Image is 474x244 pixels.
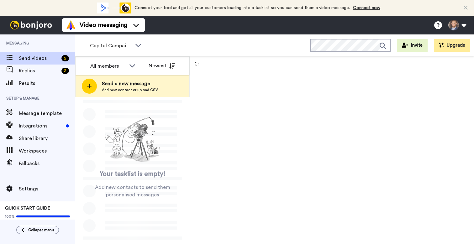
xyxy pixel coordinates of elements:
button: Newest [144,60,180,72]
div: 2 [61,68,69,74]
span: Workspaces [19,147,75,155]
span: Share library [19,135,75,142]
span: Send a new message [102,80,158,87]
img: bj-logo-header-white.svg [8,21,55,29]
span: QUICK START GUIDE [5,206,50,210]
span: Settings [19,185,75,193]
span: Add new contacts to send them personalised messages [85,184,180,199]
span: Connect your tool and get all your customers loading into a tasklist so you can send them a video... [134,6,350,10]
div: 2 [61,55,69,61]
span: Message template [19,110,75,117]
span: Your tasklist is empty! [100,169,166,179]
span: Fallbacks [19,160,75,167]
div: animation [97,3,131,13]
span: Results [19,80,75,87]
button: Invite [397,39,428,52]
span: Replies [19,67,59,75]
span: Send videos [19,55,59,62]
button: Collapse menu [16,226,59,234]
span: 100% [5,214,15,219]
span: Integrations [19,122,63,130]
span: Collapse menu [28,227,54,232]
img: vm-color.svg [66,20,76,30]
span: Capital Campaign Stewardship [90,42,132,49]
button: Upgrade [434,39,470,52]
span: Video messaging [80,21,127,29]
img: ready-set-action.png [101,115,164,165]
a: Connect now [353,6,380,10]
span: Add new contact or upload CSV [102,87,158,92]
div: All members [90,62,126,70]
